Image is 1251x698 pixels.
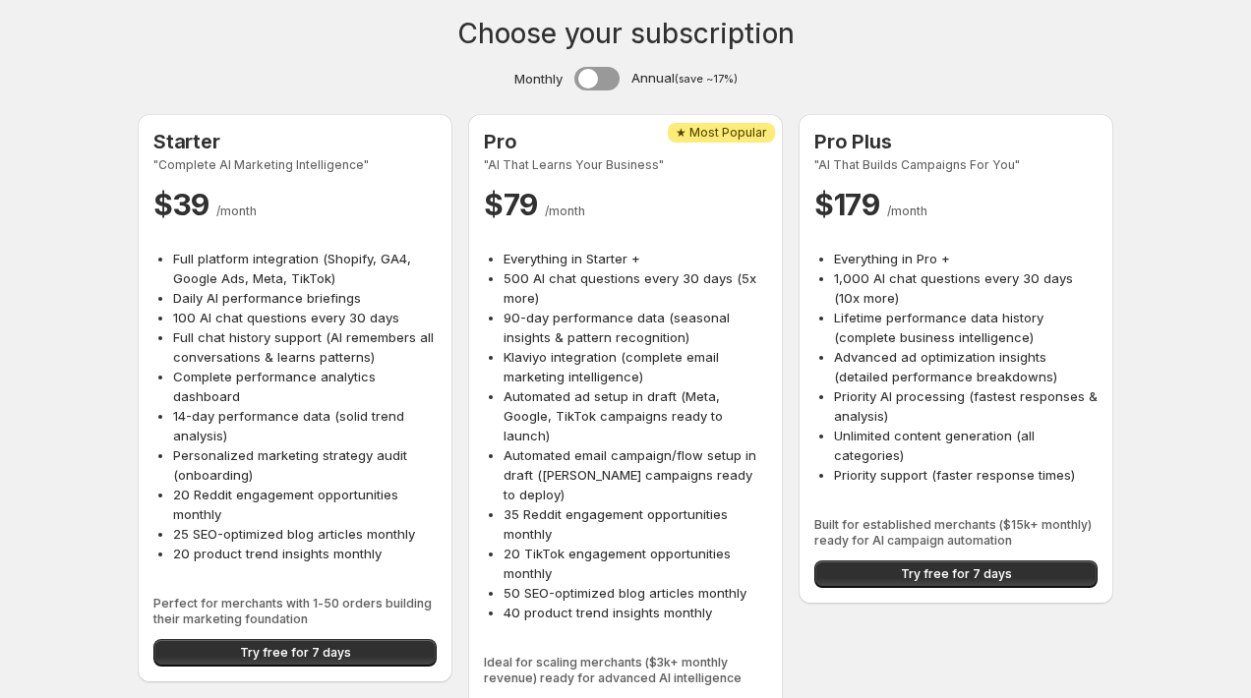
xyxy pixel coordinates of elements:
li: Personalized marketing strategy audit (onboarding) [173,445,437,485]
li: 35 Reddit engagement opportunities monthly [504,504,767,544]
li: Klaviyo integration (complete email marketing intelligence) [504,347,767,386]
h1: Choose your subscription [457,24,795,43]
li: Everything in Pro + [834,249,1098,268]
li: Priority support (faster response times) [834,465,1098,485]
li: 500 AI chat questions every 30 days (5x more) [504,268,767,308]
span: Perfect for merchants with 1-50 orders building their marketing foundation [153,596,437,627]
li: Automated email campaign/flow setup in draft ([PERSON_NAME] campaigns ready to deploy) [504,445,767,504]
button: Try free for 7 days [814,560,1098,588]
li: 50 SEO-optimized blog articles monthly [504,583,767,603]
button: Try free for 7 days [153,639,437,667]
li: Automated ad setup in draft (Meta, Google, TikTok campaigns ready to launch) [504,386,767,445]
li: Complete performance analytics dashboard [173,367,437,406]
li: Priority AI processing (fastest responses & analysis) [834,386,1098,426]
li: 25 SEO-optimized blog articles monthly [173,524,437,544]
p: $ 179 [814,185,1098,224]
li: Everything in Starter + [504,249,767,268]
span: "Complete AI Marketing Intelligence" [153,157,437,173]
li: 14-day performance data (solid trend analysis) [173,406,437,445]
h2: Starter [153,130,437,153]
li: Full platform integration (Shopify, GA4, Google Ads, Meta, TikTok) [173,249,437,288]
li: 1,000 AI chat questions every 30 days (10x more) [834,268,1098,308]
span: Try free for 7 days [240,645,351,661]
span: "AI That Builds Campaigns For You" [814,157,1098,173]
li: 20 TikTok engagement opportunities monthly [504,544,767,583]
li: Unlimited content generation (all categories) [834,426,1098,465]
span: ★ Most Popular [676,125,767,141]
span: / month [216,204,257,218]
span: Try free for 7 days [901,566,1012,582]
span: Ideal for scaling merchants ($3k+ monthly revenue) ready for advanced AI intelligence [484,655,767,686]
p: $ 39 [153,185,437,224]
li: Advanced ad optimization insights (detailed performance breakdowns) [834,347,1098,386]
li: Lifetime performance data history (complete business intelligence) [834,308,1098,347]
li: 100 AI chat questions every 30 days [173,308,437,327]
li: 20 product trend insights monthly [173,544,437,563]
li: 40 product trend insights monthly [504,603,767,622]
h2: Pro [484,130,767,153]
span: "AI That Learns Your Business" [484,157,767,173]
li: Full chat history support (AI remembers all conversations & learns patterns) [173,327,437,367]
span: / month [887,204,927,218]
li: 90-day performance data (seasonal insights & pattern recognition) [504,308,767,347]
span: Annual [631,68,738,89]
span: Monthly [514,69,563,88]
small: (save ~17%) [675,73,738,86]
span: Built for established merchants ($15k+ monthly) ready for AI campaign automation [814,517,1098,549]
p: $ 79 [484,185,767,224]
span: / month [545,204,585,218]
li: Daily AI performance briefings [173,288,437,308]
li: 20 Reddit engagement opportunities monthly [173,485,437,524]
h2: Pro Plus [814,130,1098,153]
